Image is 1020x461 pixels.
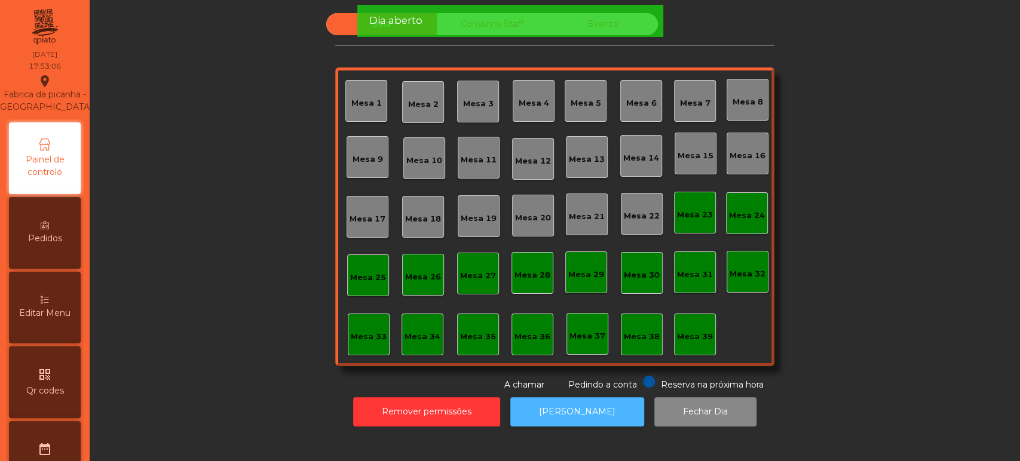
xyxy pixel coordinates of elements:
[463,98,494,110] div: Mesa 3
[677,269,713,281] div: Mesa 31
[353,153,383,165] div: Mesa 9
[350,213,385,225] div: Mesa 17
[626,97,657,109] div: Mesa 6
[569,211,605,223] div: Mesa 21
[623,152,659,164] div: Mesa 14
[514,269,550,281] div: Mesa 28
[405,213,441,225] div: Mesa 18
[29,61,61,72] div: 17:53:06
[504,379,544,390] span: A chamar
[730,268,765,280] div: Mesa 32
[514,331,550,343] div: Mesa 36
[677,209,713,221] div: Mesa 23
[369,13,422,28] span: Dia aberto
[733,96,763,108] div: Mesa 8
[408,99,439,110] div: Mesa 2
[351,97,382,109] div: Mesa 1
[680,97,710,109] div: Mesa 7
[569,153,605,165] div: Mesa 13
[12,153,78,179] span: Painel de controlo
[461,154,497,166] div: Mesa 11
[38,74,52,88] i: location_on
[38,367,52,382] i: qr_code
[624,331,660,343] div: Mesa 38
[38,442,52,456] i: date_range
[678,150,713,162] div: Mesa 15
[571,97,601,109] div: Mesa 5
[519,97,549,109] div: Mesa 4
[405,331,440,343] div: Mesa 34
[729,210,765,222] div: Mesa 24
[32,49,57,60] div: [DATE]
[624,210,660,222] div: Mesa 22
[351,331,387,343] div: Mesa 33
[19,307,71,319] span: Editar Menu
[568,379,637,390] span: Pedindo a conta
[654,397,756,426] button: Fechar Dia
[730,150,765,162] div: Mesa 16
[460,270,496,282] div: Mesa 27
[515,155,551,167] div: Mesa 12
[569,330,605,342] div: Mesa 37
[30,6,59,48] img: qpiato
[460,331,496,343] div: Mesa 35
[661,379,764,390] span: Reserva na próxima hora
[405,271,441,283] div: Mesa 26
[406,155,442,167] div: Mesa 10
[326,13,437,35] div: Sala
[350,272,386,284] div: Mesa 25
[28,232,62,245] span: Pedidos
[461,213,497,225] div: Mesa 19
[624,269,660,281] div: Mesa 30
[353,397,500,426] button: Remover permissões
[510,397,644,426] button: [PERSON_NAME]
[677,331,713,343] div: Mesa 39
[568,269,604,281] div: Mesa 29
[26,385,64,397] span: Qr codes
[515,212,551,224] div: Mesa 20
